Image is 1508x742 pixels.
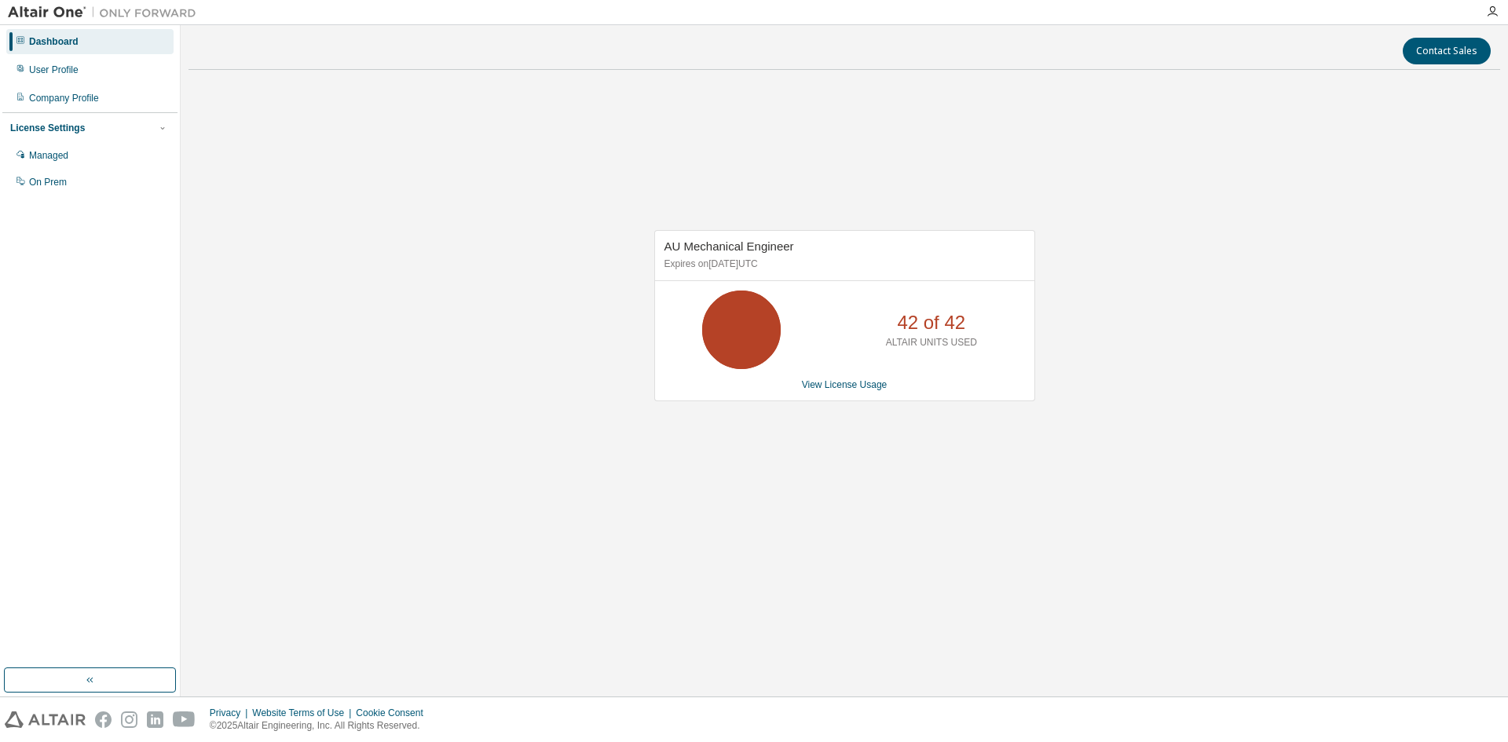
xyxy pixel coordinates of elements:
[95,711,112,728] img: facebook.svg
[252,707,356,719] div: Website Terms of Use
[121,711,137,728] img: instagram.svg
[29,92,99,104] div: Company Profile
[147,711,163,728] img: linkedin.svg
[1403,38,1491,64] button: Contact Sales
[5,711,86,728] img: altair_logo.svg
[897,309,965,336] p: 42 of 42
[664,239,794,253] span: AU Mechanical Engineer
[886,336,977,349] p: ALTAIR UNITS USED
[173,711,196,728] img: youtube.svg
[29,149,68,162] div: Managed
[29,64,79,76] div: User Profile
[802,379,888,390] a: View License Usage
[356,707,432,719] div: Cookie Consent
[210,719,433,733] p: © 2025 Altair Engineering, Inc. All Rights Reserved.
[210,707,252,719] div: Privacy
[29,176,67,188] div: On Prem
[29,35,79,48] div: Dashboard
[10,122,85,134] div: License Settings
[664,258,1021,271] p: Expires on [DATE] UTC
[8,5,204,20] img: Altair One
